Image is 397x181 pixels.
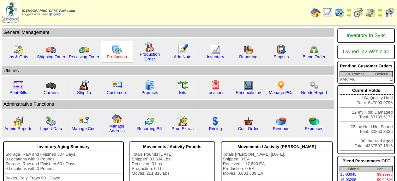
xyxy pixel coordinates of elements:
th: Pct [367,166,393,172]
a: Manage POs [269,90,293,95]
img: calendarprod.gif [112,44,122,54]
div: Movements / Activity [PERSON_NAME] [223,143,331,151]
img: line_graph2.gif [243,80,253,90]
img: calendarprod.gif [334,8,345,18]
div: Movements / Activity Pounds [132,143,213,151]
img: arrowleft.gif [346,8,352,13]
th: Order# [370,72,393,77]
img: workorder.gif [276,44,286,54]
div: Blend Percentages OFF [340,157,393,165]
a: Needs Report [301,90,327,95]
a: Manage Address [109,124,125,133]
a: Locations [206,90,224,95]
a: Manage Cust [71,126,96,131]
img: truck3.gif [46,80,56,90]
img: calendarblend.gif [353,8,364,18]
th: Customer [340,72,370,77]
div: Current Holds [340,86,393,95]
img: arrowleft.gif [377,8,382,13]
img: pie_chart2.png [309,116,319,126]
div: Inventory Aging Summary [5,143,122,151]
img: cabinet.gif [145,80,155,90]
img: locations.gif [210,80,220,90]
a: Revenue [273,126,289,131]
a: Pricing [209,126,222,131]
td: Adminstrative Functions [2,100,334,109]
div: 164 Quality Hold Total: 647003.9796 22 Inv Hold Damaged Total: 63139.5132 22 Inv Hold Not Found T... [337,85,395,154]
a: Inventory [207,54,224,59]
img: factory.gif [145,42,155,52]
td: 99.999% [367,172,393,177]
div: Inventory In Sync [340,30,393,42]
td: Utilities [2,66,334,75]
a: Admin Reports [4,126,32,131]
img: managecust.png [78,116,90,126]
img: import.gif [46,116,56,126]
td: PARTAK [340,77,370,82]
a: (logout) [50,13,61,16]
a: Shipping Order [37,54,65,59]
img: po.png [276,80,286,90]
td: 1 [370,77,393,82]
th: Blend [340,166,367,172]
img: prodextras.gif [177,116,188,126]
img: dollar.gif [210,116,220,126]
a: Carriers [44,90,58,95]
a: Prod Extras [171,126,194,131]
img: graph.gif [243,44,253,54]
img: cust_order.png [243,116,253,126]
img: factory2.gif [79,80,89,90]
a: Products [141,90,158,95]
a: Ship To [77,90,91,95]
td: General Management [2,28,334,37]
a: Expenses [305,126,323,131]
a: Recurring Bill [137,126,162,131]
img: calendarcustomer.gif [384,8,394,18]
img: truck.gif [46,44,56,54]
img: reconcile.gif [145,116,155,126]
a: Reconcile Inv [236,90,261,95]
img: calendarinout.gif [13,44,23,54]
a: Empties [274,54,289,59]
a: Reporting [239,54,257,59]
a: Production [107,54,127,59]
img: invoice2.gif [13,80,23,90]
img: workflow.gif [177,80,188,90]
span: [DEMOGRAPHIC_DATA] Packaging [22,9,75,13]
img: line_graph.gif [210,44,220,54]
img: home.gif [310,8,321,18]
span: Logged in as Yrojas [22,9,75,16]
a: 15-03045 [340,172,356,177]
a: Cust Order [238,126,258,131]
img: customers.gif [112,80,122,90]
img: truck2.gif [79,44,89,54]
img: calendarinout.gif [365,8,376,18]
img: zoroco-logo-small.webp [2,2,19,23]
img: arrowright.gif [377,13,382,18]
a: Kits [179,90,186,95]
a: Customers [107,90,127,95]
img: home.gif [112,114,122,124]
a: Print Bills [9,90,27,95]
a: Import Data [40,126,62,131]
a: Ins & Outs [9,54,28,59]
a: Production Order [140,52,160,61]
img: line_graph.gif [322,8,333,18]
img: workflow.png [309,80,319,90]
img: network.png [309,44,319,54]
img: pie_chart.png [276,116,286,126]
div: Owned Inv Within $1 [340,46,393,58]
a: Receiving Order [69,54,99,59]
a: Blend Order [303,54,325,59]
img: graph2.png [13,116,23,126]
img: arrowright.gif [346,13,352,18]
div: Pending Customer Orders [340,62,393,70]
a: Add Note [174,54,191,59]
img: orders.gif [177,44,188,54]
